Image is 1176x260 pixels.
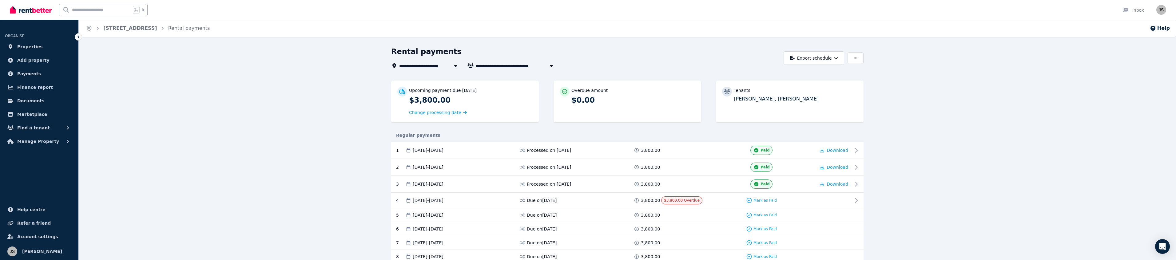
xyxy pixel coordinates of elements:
[1122,7,1144,13] div: Inbox
[7,246,17,256] img: Joe Smargiassi
[413,212,443,218] span: [DATE] - [DATE]
[827,165,848,170] span: Download
[784,51,844,65] button: Export schedule
[641,164,660,170] span: 3,800.00
[5,203,73,216] a: Help centre
[5,217,73,229] a: Refer a friend
[571,87,608,93] p: Overdue amount
[527,212,557,218] span: Due on [DATE]
[409,109,461,116] span: Change processing date
[761,165,769,170] span: Paid
[641,254,660,260] span: 3,800.00
[820,181,848,187] button: Download
[753,254,777,259] span: Mark as Paid
[396,163,405,172] div: 2
[753,198,777,203] span: Mark as Paid
[413,254,443,260] span: [DATE] - [DATE]
[5,68,73,80] a: Payments
[17,124,50,132] span: Find a tenant
[734,87,750,93] p: Tenants
[1150,25,1170,32] button: Help
[641,197,660,203] span: 3,800.00
[413,147,443,153] span: [DATE] - [DATE]
[17,70,41,77] span: Payments
[103,25,157,31] a: [STREET_ADDRESS]
[409,87,477,93] p: Upcoming payment due [DATE]
[396,179,405,189] div: 3
[79,20,217,37] nav: Breadcrumb
[413,197,443,203] span: [DATE] - [DATE]
[527,164,571,170] span: Processed on [DATE]
[391,47,462,57] h1: Rental payments
[413,240,443,246] span: [DATE] - [DATE]
[5,54,73,66] a: Add property
[5,95,73,107] a: Documents
[5,135,73,148] button: Manage Property
[753,240,777,245] span: Mark as Paid
[5,81,73,93] a: Finance report
[17,111,47,118] span: Marketplace
[396,254,405,260] div: 8
[22,248,62,255] span: [PERSON_NAME]
[664,198,700,203] span: $3,800.00 Overdue
[641,240,660,246] span: 3,800.00
[168,25,210,31] a: Rental payments
[820,164,848,170] button: Download
[396,240,405,246] div: 7
[17,233,58,240] span: Account settings
[17,219,51,227] span: Refer a friend
[5,230,73,243] a: Account settings
[409,95,533,105] p: $3,800.00
[5,34,24,38] span: ORGANISE
[396,196,405,204] div: 4
[17,206,46,213] span: Help centre
[641,181,660,187] span: 3,800.00
[17,97,45,104] span: Documents
[1155,239,1170,254] div: Open Intercom Messenger
[827,182,848,187] span: Download
[391,132,864,138] div: Regular payments
[753,227,777,231] span: Mark as Paid
[734,95,857,103] p: [PERSON_NAME], [PERSON_NAME]
[641,226,660,232] span: 3,800.00
[409,109,467,116] a: Change processing date
[396,212,405,218] div: 5
[527,181,571,187] span: Processed on [DATE]
[641,147,660,153] span: 3,800.00
[761,182,769,187] span: Paid
[17,57,50,64] span: Add property
[17,84,53,91] span: Finance report
[527,226,557,232] span: Due on [DATE]
[17,43,43,50] span: Properties
[571,95,695,105] p: $0.00
[527,240,557,246] span: Due on [DATE]
[396,226,405,232] div: 6
[5,41,73,53] a: Properties
[527,147,571,153] span: Processed on [DATE]
[413,226,443,232] span: [DATE] - [DATE]
[5,108,73,120] a: Marketplace
[761,148,769,153] span: Paid
[1156,5,1166,15] img: Joe Smargiassi
[753,213,777,218] span: Mark as Paid
[827,148,848,153] span: Download
[413,181,443,187] span: [DATE] - [DATE]
[641,212,660,218] span: 3,800.00
[820,147,848,153] button: Download
[17,138,59,145] span: Manage Property
[5,122,73,134] button: Find a tenant
[527,254,557,260] span: Due on [DATE]
[10,5,52,14] img: RentBetter
[527,197,557,203] span: Due on [DATE]
[396,146,405,155] div: 1
[413,164,443,170] span: [DATE] - [DATE]
[142,7,144,12] span: k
